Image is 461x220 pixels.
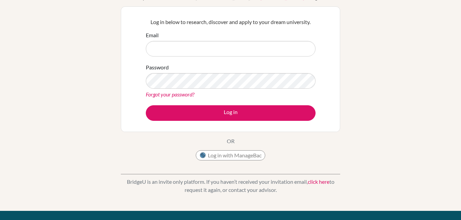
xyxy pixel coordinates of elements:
[121,178,340,194] p: BridgeU is an invite only platform. If you haven’t received your invitation email, to request it ...
[146,18,316,26] p: Log in below to research, discover and apply to your dream university.
[146,105,316,121] button: Log in
[146,91,194,97] a: Forgot your password?
[146,31,159,39] label: Email
[227,137,235,145] p: OR
[146,63,169,71] label: Password
[196,150,265,160] button: Log in with ManageBac
[308,178,329,185] a: click here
